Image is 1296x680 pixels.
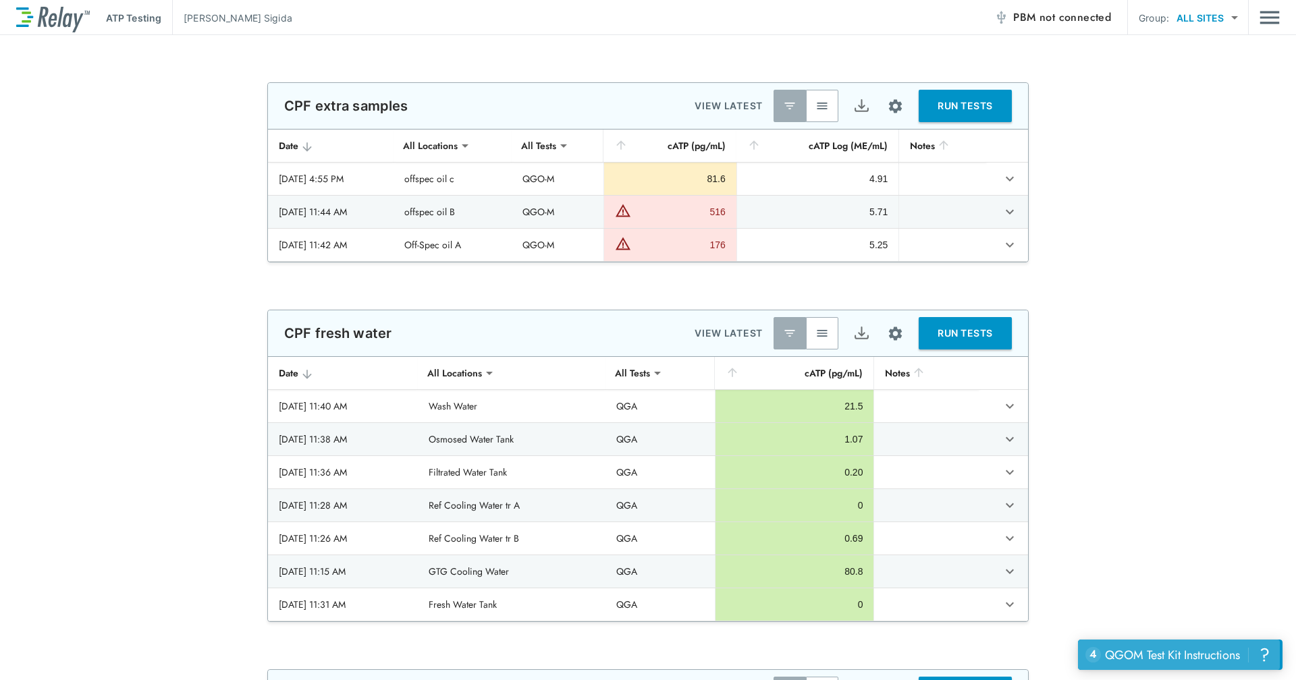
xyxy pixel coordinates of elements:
div: All Tests [512,132,566,159]
img: Export Icon [853,325,870,342]
button: Site setup [878,316,913,351]
p: VIEW LATEST [695,98,763,114]
td: QGA [605,456,715,488]
div: Notes [910,138,975,154]
img: Latest [783,327,796,340]
td: QGA [605,423,715,455]
button: Site setup [878,88,913,124]
div: [DATE] 11:38 AM [279,432,407,446]
td: QGO-M [512,196,603,228]
div: 4.91 [748,172,888,186]
td: QGO-M [512,229,603,261]
iframe: Resource center [1078,640,1282,670]
div: 176 [634,238,726,252]
td: GTG Cooling Water [418,555,606,588]
div: All Tests [605,360,659,387]
button: Main menu [1260,5,1280,30]
button: expand row [998,428,1021,451]
div: cATP (pg/mL) [614,138,726,154]
div: [DATE] 11:26 AM [279,532,407,545]
div: [DATE] 4:55 PM [279,172,383,186]
div: [DATE] 11:28 AM [279,499,407,512]
img: Drawer Icon [1260,5,1280,30]
button: expand row [998,461,1021,484]
img: View All [815,327,829,340]
div: cATP (pg/mL) [726,365,863,381]
td: offspec oil B [394,196,512,228]
p: VIEW LATEST [695,325,763,341]
button: Export [845,317,878,349]
td: Osmosed Water Tank [418,423,606,455]
button: Export [845,90,878,122]
div: 516 [634,205,726,219]
button: expand row [998,494,1021,517]
button: PBM not connected [989,4,1116,31]
td: Wash Water [418,390,606,422]
img: Export Icon [853,98,870,115]
div: 5.25 [748,238,888,252]
div: 80.8 [726,565,863,578]
th: Date [268,357,418,390]
button: expand row [998,233,1021,256]
td: QGA [605,555,715,588]
table: sticky table [268,357,1028,621]
img: Warning [615,202,631,219]
p: ATP Testing [106,11,161,25]
div: 21.5 [726,399,863,413]
p: Group: [1139,11,1169,25]
td: QGA [605,522,715,555]
div: 5.71 [748,205,888,219]
img: Latest [783,99,796,113]
td: QGA [605,390,715,422]
table: sticky table [268,130,1028,262]
td: QGA [605,588,715,621]
button: expand row [998,527,1021,550]
div: cATP Log (ME/mL) [747,138,888,154]
p: [PERSON_NAME] Sigida [184,11,292,25]
td: Ref Cooling Water tr A [418,489,606,521]
div: [DATE] 11:31 AM [279,598,407,611]
button: RUN TESTS [919,90,1012,122]
td: QGO-M [512,163,603,195]
div: [DATE] 11:15 AM [279,565,407,578]
div: 0.20 [726,465,863,479]
div: [DATE] 11:36 AM [279,465,407,479]
td: QGA [605,489,715,521]
td: Fresh Water Tank [418,588,606,621]
button: expand row [998,395,1021,418]
img: LuminUltra Relay [16,3,90,32]
span: not connected [1039,9,1111,25]
td: Ref Cooling Water tr B [418,522,606,555]
button: expand row [998,560,1021,583]
div: 0.69 [726,532,863,545]
div: 0 [726,499,863,512]
button: expand row [998,167,1021,190]
div: [DATE] 11:42 AM [279,238,383,252]
td: Filtrated Water Tank [418,456,606,488]
span: PBM [1013,8,1111,27]
div: Notes [885,365,967,381]
button: RUN TESTS [919,317,1012,349]
img: Warning [615,235,631,252]
img: Settings Icon [887,98,904,115]
div: 0 [726,598,863,611]
th: Date [268,130,394,163]
button: expand row [998,593,1021,616]
td: Off-Spec oil A [394,229,512,261]
div: [DATE] 11:44 AM [279,205,383,219]
img: Offline Icon [994,11,1008,24]
div: 81.6 [615,172,726,186]
p: CPF fresh water [284,325,391,341]
img: Settings Icon [887,325,904,342]
div: 1.07 [726,432,863,446]
div: All Locations [394,132,467,159]
p: CPF extra samples [284,98,408,114]
div: All Locations [418,360,491,387]
img: View All [815,99,829,113]
button: expand row [998,200,1021,223]
td: offspec oil c [394,163,512,195]
div: [DATE] 11:40 AM [279,399,407,413]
